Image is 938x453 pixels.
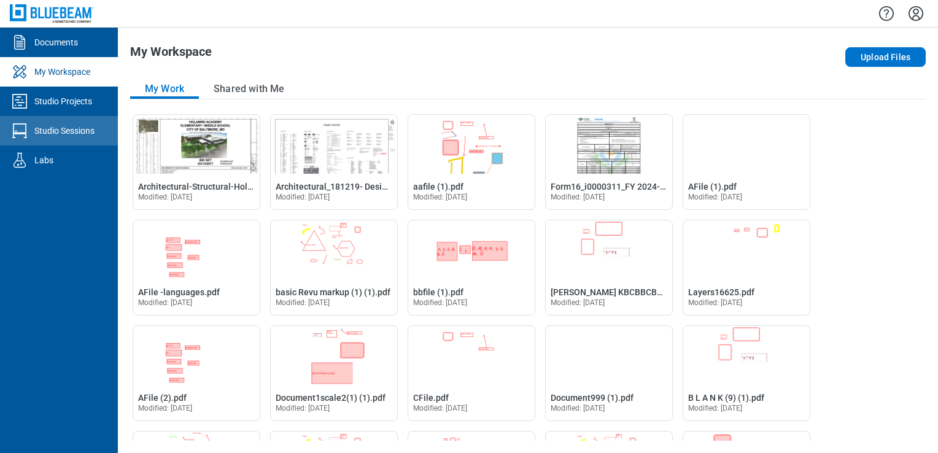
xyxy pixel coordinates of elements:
[551,193,605,201] span: Modified: [DATE]
[271,326,397,385] img: Document1scale2(1) (1).pdf
[138,298,193,307] span: Modified: [DATE]
[551,404,605,412] span: Modified: [DATE]
[683,220,810,316] div: Open Layers16625.pdf in Editor
[138,393,187,403] span: AFile (2).pdf
[546,220,672,279] img: B L A N KBCBBCBDHDJDNDBDBDBdjddbdbdASDDDFE.pdf
[408,326,535,385] img: CFile.pdf
[10,121,29,141] svg: Studio Sessions
[138,404,193,412] span: Modified: [DATE]
[683,220,810,279] img: Layers16625.pdf
[276,287,390,297] span: basic Revu markup (1) (1).pdf
[271,220,397,279] img: basic Revu markup (1) (1).pdf
[130,45,212,64] h1: My Workspace
[551,298,605,307] span: Modified: [DATE]
[34,154,53,166] div: Labs
[138,287,220,297] span: AFile -languages.pdf
[688,182,737,192] span: AFile (1).pdf
[413,287,463,297] span: bbfile (1).pdf
[546,115,672,174] img: Form16_i0000311_FY 2024-25.pdf
[271,115,397,174] img: Architectural_181219- Design Review Repaired (1).pdf
[270,325,398,421] div: Open Document1scale2(1) (1).pdf in Editor
[408,325,535,421] div: Open CFile.pdf in Editor
[413,404,468,412] span: Modified: [DATE]
[34,125,95,137] div: Studio Sessions
[138,193,193,201] span: Modified: [DATE]
[133,326,260,385] img: AFile (2).pdf
[688,298,743,307] span: Modified: [DATE]
[138,182,354,192] span: Architectural-Structural-Holabird-Bid-Set-Drawings.pdf
[688,393,764,403] span: B L A N K (9) (1).pdf
[413,393,449,403] span: CFile.pdf
[276,404,330,412] span: Modified: [DATE]
[413,182,463,192] span: aafile (1).pdf
[906,3,926,24] button: Settings
[545,325,673,421] div: Open Document999 (1).pdf in Editor
[545,220,673,316] div: Open B L A N KBCBBCBDHDJDNDBDBDBdjddbdbdASDDDFE.pdf in Editor
[845,47,926,67] button: Upload Files
[199,79,299,99] button: Shared with Me
[551,393,634,403] span: Document999 (1).pdf
[413,193,468,201] span: Modified: [DATE]
[688,287,754,297] span: Layers16625.pdf
[270,114,398,210] div: Open Architectural_181219- Design Review Repaired (1).pdf in Editor
[688,404,743,412] span: Modified: [DATE]
[10,150,29,170] svg: Labs
[683,326,810,385] img: B L A N K (9) (1).pdf
[34,66,90,78] div: My Workspace
[10,33,29,52] svg: Documents
[10,91,29,111] svg: Studio Projects
[683,114,810,210] div: Open AFile (1).pdf in Editor
[133,325,260,421] div: Open AFile (2).pdf in Editor
[276,298,330,307] span: Modified: [DATE]
[276,182,487,192] span: Architectural_181219- Design Review Repaired (1).pdf
[545,114,673,210] div: Open Form16_i0000311_FY 2024-25.pdf in Editor
[133,115,260,174] img: Architectural-Structural-Holabird-Bid-Set-Drawings.pdf
[133,220,260,316] div: Open AFile -languages.pdf in Editor
[270,220,398,316] div: Open basic Revu markup (1) (1).pdf in Editor
[413,298,468,307] span: Modified: [DATE]
[133,114,260,210] div: Open Architectural-Structural-Holabird-Bid-Set-Drawings.pdf in Editor
[683,115,810,174] img: AFile (1).pdf
[408,115,535,174] img: aafile (1).pdf
[130,79,199,99] button: My Work
[688,193,743,201] span: Modified: [DATE]
[546,326,672,385] img: Document999 (1).pdf
[408,114,535,210] div: Open aafile (1).pdf in Editor
[683,325,810,421] div: Open B L A N K (9) (1).pdf in Editor
[551,287,813,297] span: [PERSON_NAME] KBCBBCBDHDJDNDBDBDBdjddbdbdASDDDFE.pdf
[10,4,93,22] img: Bluebeam, Inc.
[133,220,260,279] img: AFile -languages.pdf
[551,182,685,192] span: Form16_i0000311_FY 2024-25.pdf
[408,220,535,279] img: bbfile (1).pdf
[276,393,386,403] span: Document1scale2(1) (1).pdf
[408,220,535,316] div: Open bbfile (1).pdf in Editor
[34,36,78,48] div: Documents
[276,193,330,201] span: Modified: [DATE]
[34,95,92,107] div: Studio Projects
[10,62,29,82] svg: My Workspace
